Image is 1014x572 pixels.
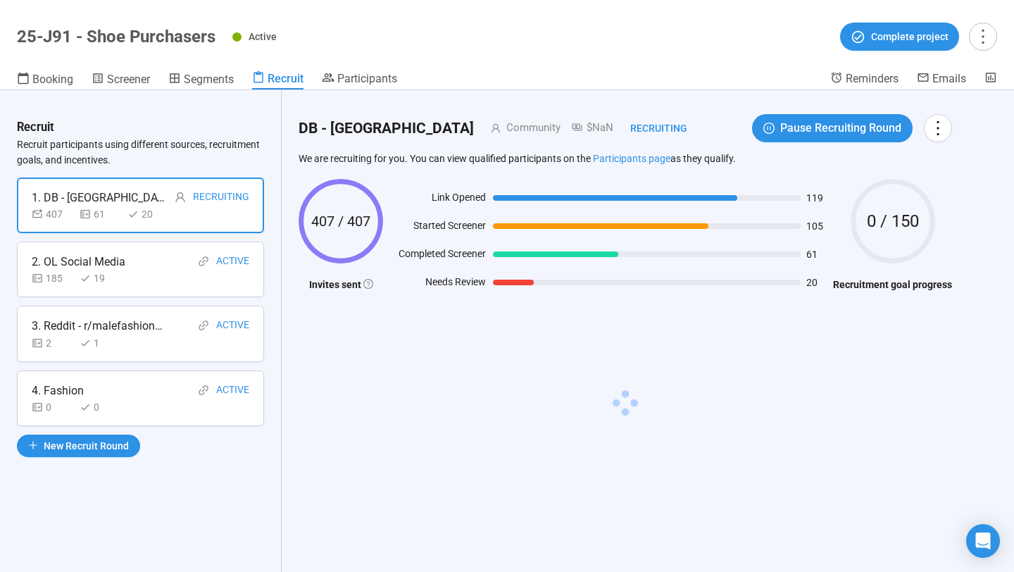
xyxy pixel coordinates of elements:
[44,438,129,454] span: New Recruit Round
[32,399,74,415] div: 0
[32,335,74,351] div: 2
[17,435,140,457] button: plusNew Recruit Round
[17,71,73,89] a: Booking
[932,72,966,85] span: Emails
[92,71,150,89] a: Screener
[216,382,249,399] div: Active
[851,213,935,230] span: 0 / 150
[806,249,826,259] span: 61
[833,277,952,292] h4: Recruitment goal progress
[830,71,899,88] a: Reminders
[390,274,486,295] div: Needs Review
[613,120,687,136] div: Recruiting
[806,278,826,287] span: 20
[107,73,150,86] span: Screener
[198,385,209,396] span: link
[924,114,952,142] button: more
[80,271,122,286] div: 19
[337,72,397,85] span: Participants
[17,137,264,168] p: Recruit participants using different sources, recruitment goals, and incentives.
[80,335,122,351] div: 1
[363,279,373,289] span: question-circle
[871,29,949,44] span: Complete project
[322,71,397,88] a: Participants
[32,253,125,271] div: 2. OL Social Media
[80,399,122,415] div: 0
[299,214,383,228] span: 407 / 407
[80,206,122,222] div: 61
[198,320,209,331] span: link
[752,114,913,142] button: pause-circlePause Recruiting Round
[969,23,997,51] button: more
[299,117,474,140] h2: DB - [GEOGRAPHIC_DATA]
[390,189,486,211] div: Link Opened
[973,27,992,46] span: more
[299,152,952,165] p: We are recruiting for you. You can view qualified participants on the as they qualify.
[917,71,966,88] a: Emails
[840,23,959,51] button: Complete project
[252,71,303,89] a: Recruit
[193,189,249,206] div: Recruiting
[127,206,170,222] div: 20
[390,218,486,239] div: Started Screener
[474,123,501,133] span: user
[17,118,54,137] h3: Recruit
[32,206,74,222] div: 407
[268,72,303,85] span: Recruit
[168,71,234,89] a: Segments
[780,119,901,137] span: Pause Recruiting Round
[928,118,947,137] span: more
[28,440,38,450] span: plus
[198,256,209,267] span: link
[390,246,486,267] div: Completed Screener
[966,524,1000,558] div: Open Intercom Messenger
[32,271,74,286] div: 185
[216,317,249,335] div: Active
[184,73,234,86] span: Segments
[32,382,84,399] div: 4. Fashion
[249,31,277,42] span: Active
[806,221,826,231] span: 105
[846,72,899,85] span: Reminders
[593,153,670,164] a: Participants page
[299,277,383,292] h4: Invites sent
[501,120,561,137] div: Community
[806,193,826,203] span: 119
[561,120,613,137] div: $NaN
[216,253,249,271] div: Active
[32,73,73,86] span: Booking
[763,123,775,134] span: pause-circle
[32,189,165,206] div: 1. DB - [GEOGRAPHIC_DATA]
[175,192,186,203] span: user
[17,27,215,46] h1: 25-J91 - Shoe Purchasers
[32,317,165,335] div: 3. Reddit - r/malefashionuk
